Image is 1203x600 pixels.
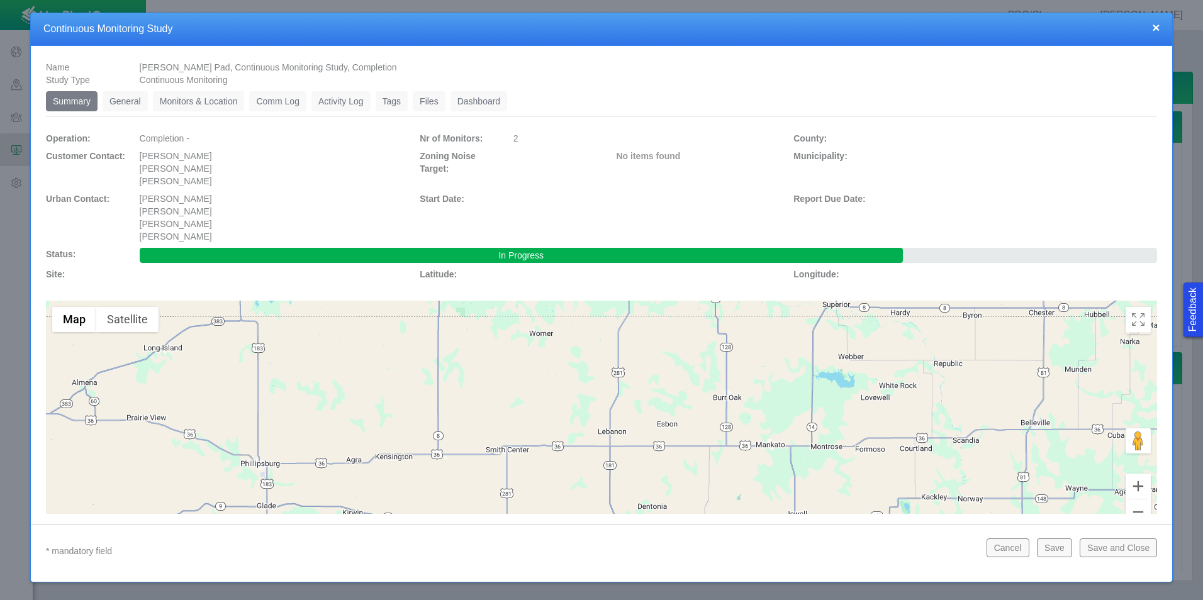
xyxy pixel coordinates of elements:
[46,543,976,559] p: * mandatory field
[249,91,306,111] a: Comm Log
[617,150,681,162] label: No items found
[140,231,212,242] span: [PERSON_NAME]
[46,75,90,85] span: Study Type
[52,307,96,332] button: Show street map
[1126,428,1151,453] button: Drag Pegman onto the map to open Street View
[1080,538,1157,557] button: Save and Close
[96,307,159,332] button: Show satellite imagery
[140,219,212,229] span: [PERSON_NAME]
[140,176,212,186] span: [PERSON_NAME]
[450,91,508,111] a: Dashboard
[413,91,445,111] a: Files
[46,91,98,111] a: Summary
[1126,499,1151,525] button: Zoom out
[103,91,148,111] a: General
[793,133,827,143] span: County:
[46,62,69,72] span: Name
[311,91,371,111] a: Activity Log
[46,133,91,143] span: Operation:
[1126,474,1151,499] button: Zoom in
[1037,538,1072,557] button: Save
[793,194,865,204] span: Report Due Date:
[420,269,457,279] span: Latitude:
[153,91,245,111] a: Monitors & Location
[1126,307,1151,332] button: Toggle Fullscreen in browser window
[140,151,212,161] span: [PERSON_NAME]
[46,194,109,204] span: Urban Contact:
[43,23,1160,36] h4: Continuous Monitoring Study
[140,62,397,72] span: [PERSON_NAME] Pad, Continuous Monitoring Study, Completion
[140,75,228,85] span: Continuous Monitoring
[420,194,464,204] span: Start Date:
[420,133,483,143] span: Nr of Monitors:
[140,164,212,174] span: [PERSON_NAME]
[793,269,839,279] span: Longitude:
[987,538,1029,557] button: Cancel
[140,206,212,216] span: [PERSON_NAME]
[46,151,125,161] span: Customer Contact:
[420,151,476,174] span: Zoning Noise Target:
[513,133,518,143] span: 2
[140,133,189,143] span: Completion -
[793,151,848,161] span: Municipality:
[46,269,65,279] span: Site:
[1152,21,1160,34] button: close
[140,194,212,204] span: [PERSON_NAME]
[46,249,76,259] span: Status:
[140,248,903,263] div: In Progress
[376,91,408,111] a: Tags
